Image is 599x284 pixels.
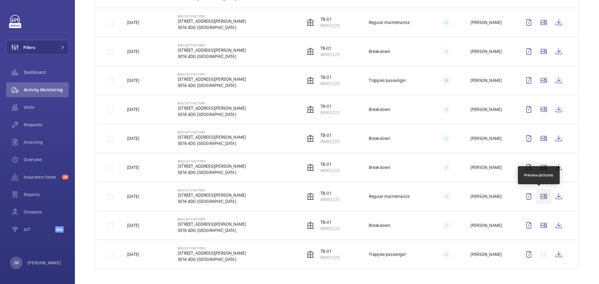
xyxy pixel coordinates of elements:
[307,135,314,142] img: elevator.svg
[307,48,314,55] img: elevator.svg
[369,222,391,229] p: Breakdown
[127,193,139,200] p: [DATE]
[369,193,410,200] p: Regular maintenance
[178,24,246,31] p: SE16 4DG [GEOGRAPHIC_DATA]
[55,226,64,233] span: Beta
[320,51,340,58] p: WME0225
[369,106,391,113] p: Breakdown
[320,74,340,80] p: TB-01
[6,40,69,55] button: Filters
[307,77,314,84] img: elevator.svg
[320,80,340,87] p: WME0225
[178,198,246,205] p: SE16 4DG [GEOGRAPHIC_DATA]
[178,76,246,82] p: [STREET_ADDRESS][PERSON_NAME]
[24,139,69,145] span: Invoicing
[320,196,340,203] p: WME0225
[320,225,340,232] p: WME0225
[178,221,246,227] p: [STREET_ADDRESS][PERSON_NAME]
[178,227,246,233] p: SE16 4DG [GEOGRAPHIC_DATA]
[178,246,246,250] p: Biscuit Factory
[24,191,69,198] span: Reports
[369,164,391,171] p: Breakdown
[470,106,502,113] p: [PERSON_NAME]
[307,251,314,258] img: elevator.svg
[178,169,246,176] p: SE16 4DG [GEOGRAPHIC_DATA]
[178,43,246,47] p: Biscuit Factory
[24,69,69,75] span: Dashboard
[178,188,246,192] p: Biscuit Factory
[320,254,340,261] p: WME0225
[178,217,246,221] p: Biscuit Factory
[320,132,340,138] p: TB-01
[178,111,246,118] p: SE16 4DG [GEOGRAPHIC_DATA]
[127,48,139,55] p: [DATE]
[470,164,502,171] p: [PERSON_NAME]
[27,260,61,266] p: [PERSON_NAME]
[320,161,340,167] p: TB-01
[369,251,406,258] p: Trapped passenger
[24,209,69,215] span: Contacts
[369,135,391,142] p: Breakdown
[178,250,246,256] p: [STREET_ADDRESS][PERSON_NAME]
[320,45,340,51] p: TB-01
[127,19,139,26] p: [DATE]
[178,130,246,134] p: Biscuit Factory
[24,104,69,110] span: Units
[178,18,246,24] p: [STREET_ADDRESS][PERSON_NAME]
[13,260,19,266] p: JW
[307,106,314,113] img: elevator.svg
[307,193,314,200] img: elevator.svg
[24,122,69,128] span: Requests
[470,222,502,229] p: [PERSON_NAME]
[320,109,340,116] p: WME0225
[178,47,246,53] p: [STREET_ADDRESS][PERSON_NAME]
[178,72,246,76] p: Biscuit Factory
[470,135,502,142] p: [PERSON_NAME]
[470,77,502,84] p: [PERSON_NAME]
[23,44,35,51] span: Filters
[24,87,69,93] span: Activity Monitoring
[178,192,246,198] p: [STREET_ADDRESS][PERSON_NAME]
[307,19,314,26] img: elevator.svg
[524,172,553,178] div: Preview pictures
[178,53,246,60] p: SE16 4DG [GEOGRAPHIC_DATA]
[320,103,340,109] p: TB-01
[178,134,246,140] p: [STREET_ADDRESS][PERSON_NAME]
[320,167,340,174] p: WME0225
[320,190,340,196] p: TB-01
[178,105,246,111] p: [STREET_ADDRESS][PERSON_NAME]
[470,251,502,258] p: [PERSON_NAME]
[127,164,139,171] p: [DATE]
[178,82,246,89] p: SE16 4DG [GEOGRAPHIC_DATA]
[470,19,502,26] p: [PERSON_NAME]
[307,222,314,229] img: elevator.svg
[127,251,139,258] p: [DATE]
[24,156,69,163] span: Overtime
[178,159,246,163] p: Biscuit Factory
[127,135,139,142] p: [DATE]
[62,175,69,180] span: 28
[470,48,502,55] p: [PERSON_NAME]
[369,19,410,26] p: Regular maintenance
[307,164,314,171] img: elevator.svg
[369,48,391,55] p: Breakdown
[178,256,246,262] p: SE16 4DG [GEOGRAPHIC_DATA]
[127,222,139,229] p: [DATE]
[320,16,340,22] p: TB-01
[24,174,59,180] span: Insurance items
[24,226,55,233] span: IoT
[178,101,246,105] p: Biscuit Factory
[320,22,340,29] p: WME0225
[320,248,340,254] p: TB-01
[470,193,502,200] p: [PERSON_NAME]
[127,106,139,113] p: [DATE]
[178,163,246,169] p: [STREET_ADDRESS][PERSON_NAME]
[369,77,406,84] p: Trapped passenger
[320,138,340,145] p: WME0225
[320,219,340,225] p: TB-01
[127,77,139,84] p: [DATE]
[178,14,246,18] p: Biscuit Factory
[178,140,246,147] p: SE16 4DG [GEOGRAPHIC_DATA]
